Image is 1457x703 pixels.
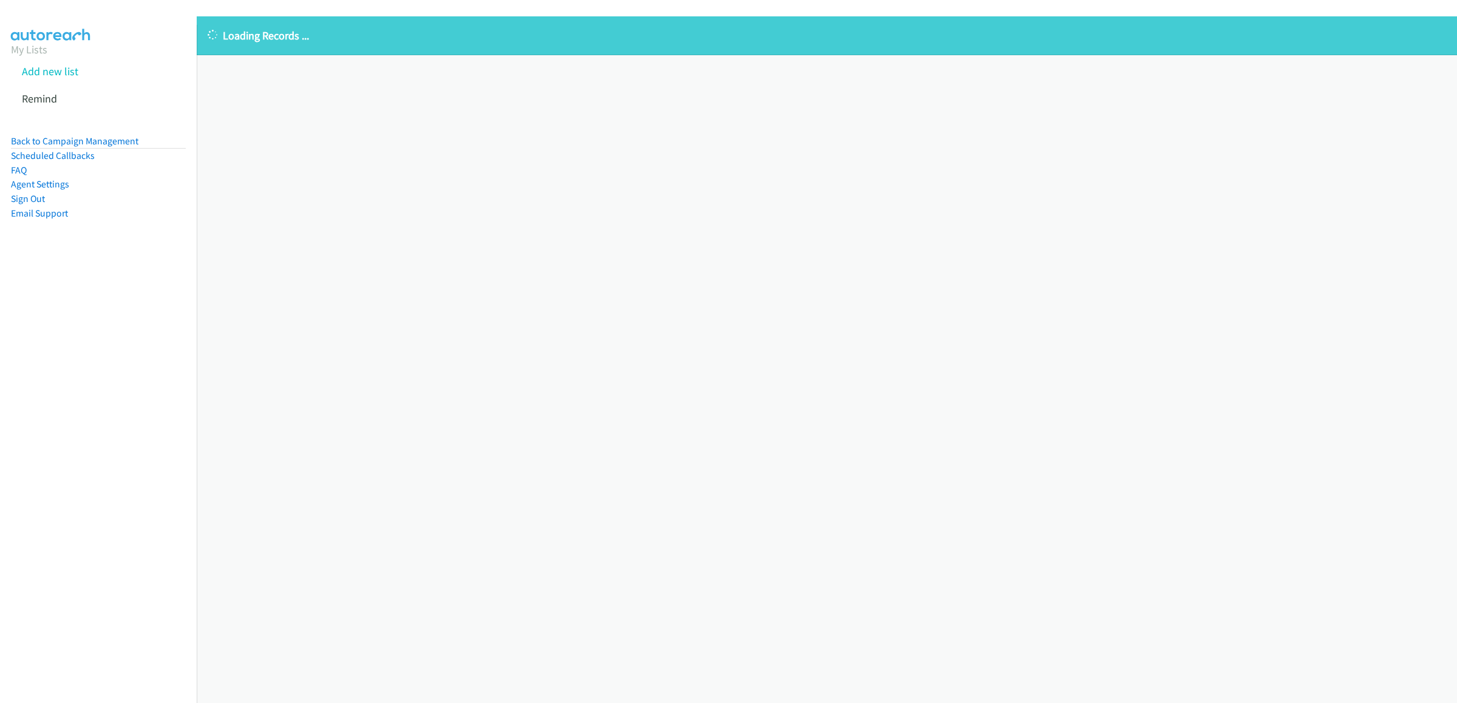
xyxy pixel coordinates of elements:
[11,178,69,190] a: Agent Settings
[208,27,1446,44] p: Loading Records ...
[11,164,27,176] a: FAQ
[11,207,68,219] a: Email Support
[22,92,57,106] a: Remind
[11,135,138,147] a: Back to Campaign Management
[11,42,47,56] a: My Lists
[22,64,78,78] a: Add new list
[11,150,95,161] a: Scheduled Callbacks
[11,193,45,204] a: Sign Out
